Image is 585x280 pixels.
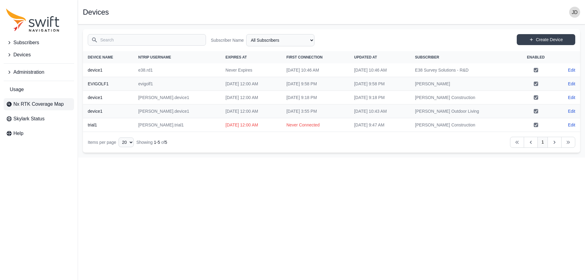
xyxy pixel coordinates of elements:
[246,34,314,46] select: Subscriber
[410,77,516,91] td: [PERSON_NAME]
[349,105,410,118] td: [DATE] 10:43 AM
[221,91,282,105] td: [DATE] 12:00 AM
[83,105,133,118] th: device1
[354,55,377,59] span: Updated At
[568,108,575,114] a: Edit
[13,101,64,108] span: Nx RTK Coverage Map
[225,55,247,59] span: Expires At
[4,113,74,125] a: Skylark Status
[83,132,580,153] nav: Table navigation
[516,51,555,63] th: Enabled
[83,77,133,91] th: EVIGOLF1
[136,139,167,145] div: Showing of
[88,34,206,46] input: Search
[410,91,516,105] td: [PERSON_NAME] Construction
[537,137,548,148] a: 1
[133,51,221,63] th: NTRIP Username
[410,105,516,118] td: [PERSON_NAME] Outdoor Living
[133,118,221,132] td: [PERSON_NAME].trial1
[119,137,134,147] select: Display Limit
[517,34,575,45] a: Create Device
[4,83,74,96] a: Usage
[221,63,282,77] td: Never Expires
[10,86,24,93] span: Usage
[568,67,575,73] a: Edit
[133,77,221,91] td: evigolf1
[88,140,116,145] span: Items per page
[349,91,410,105] td: [DATE] 9:18 PM
[83,63,133,77] th: device1
[282,91,349,105] td: [DATE] 9:18 PM
[13,51,31,58] span: Devices
[282,77,349,91] td: [DATE] 9:58 PM
[282,105,349,118] td: [DATE] 3:55 PM
[282,63,349,77] td: [DATE] 10:46 AM
[154,140,160,145] span: 1 - 5
[349,63,410,77] td: [DATE] 10:46 AM
[349,77,410,91] td: [DATE] 9:58 PM
[13,69,44,76] span: Administration
[569,7,580,18] img: user photo
[410,51,516,63] th: Subscriber
[83,118,133,132] th: trial1
[13,115,44,122] span: Skylark Status
[349,118,410,132] td: [DATE] 9:47 AM
[4,37,74,49] button: Subscribers
[83,51,133,63] th: Device Name
[4,127,74,140] a: Help
[83,9,109,16] h1: Devices
[410,63,516,77] td: E38 Survey Solutions - R&D
[568,122,575,128] a: Edit
[13,130,23,137] span: Help
[133,91,221,105] td: [PERSON_NAME].device1
[83,91,133,105] th: device1
[286,55,323,59] span: First Connection
[133,63,221,77] td: e38.rd1
[568,94,575,101] a: Edit
[133,105,221,118] td: [PERSON_NAME].device1
[221,105,282,118] td: [DATE] 12:00 AM
[410,118,516,132] td: [PERSON_NAME] Construction
[221,77,282,91] td: [DATE] 12:00 AM
[165,140,167,145] span: 5
[4,49,74,61] button: Devices
[4,66,74,78] button: Administration
[282,118,349,132] td: Never Connected
[221,118,282,132] td: [DATE] 12:00 AM
[13,39,39,46] span: Subscribers
[568,81,575,87] a: Edit
[4,98,74,110] a: Nx RTK Coverage Map
[211,37,244,43] label: Subscriber Name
